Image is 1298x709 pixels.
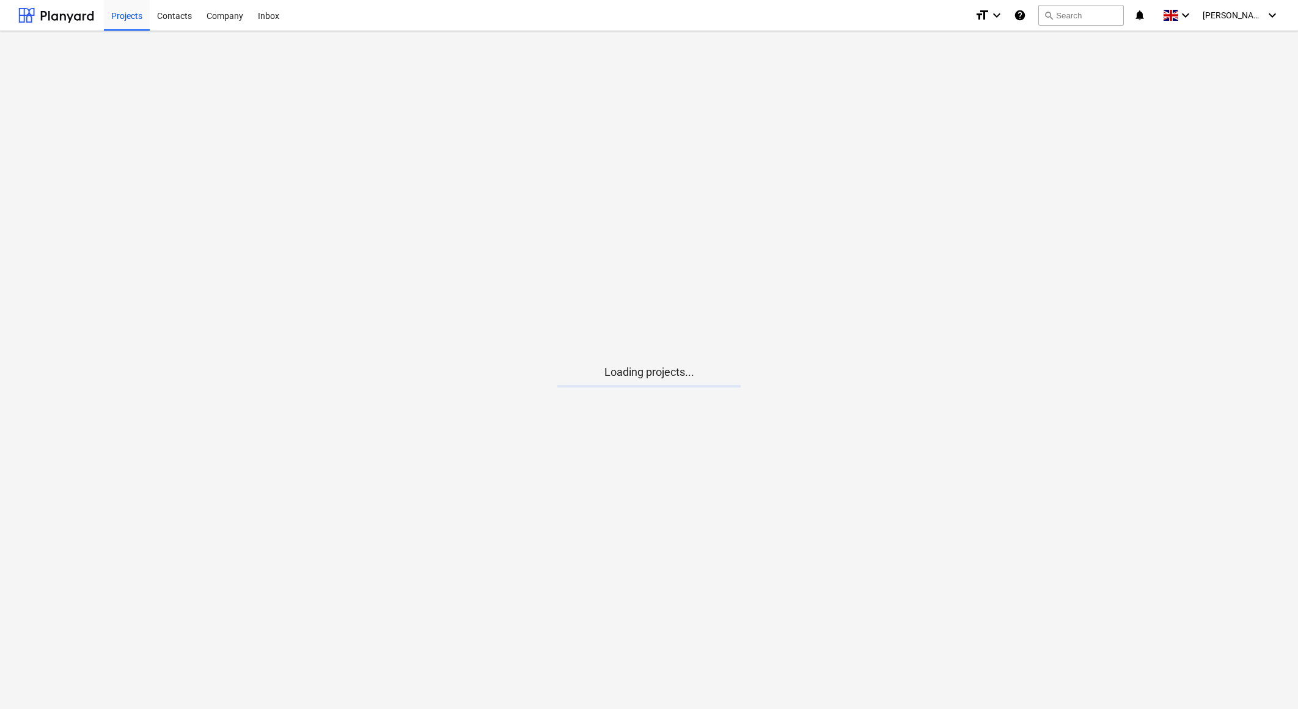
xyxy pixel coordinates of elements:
span: [PERSON_NAME] [1203,10,1264,20]
i: keyboard_arrow_down [1265,8,1280,23]
i: Knowledge base [1014,8,1026,23]
i: format_size [975,8,989,23]
button: Search [1038,5,1124,26]
i: notifications [1134,8,1146,23]
span: search [1044,10,1054,20]
i: keyboard_arrow_down [989,8,1004,23]
i: keyboard_arrow_down [1178,8,1193,23]
p: Loading projects... [557,365,741,380]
